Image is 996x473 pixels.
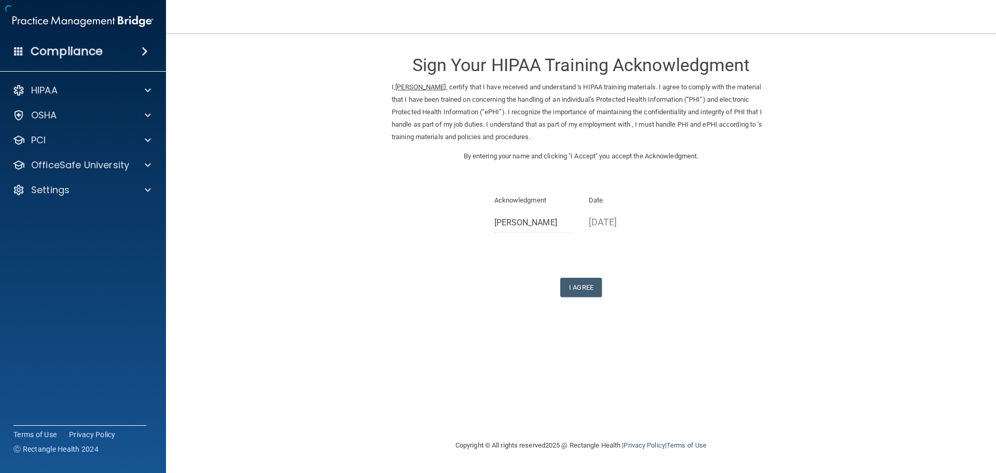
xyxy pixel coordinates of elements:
[392,81,770,143] p: I, , certify that I have received and understand 's HIPAA training materials. I agree to comply w...
[69,429,116,440] a: Privacy Policy
[494,213,574,233] input: Full Name
[12,11,154,32] img: PMB logo
[667,441,707,449] a: Terms of Use
[31,184,70,196] p: Settings
[12,134,151,146] a: PCI
[624,441,665,449] a: Privacy Policy
[12,84,151,97] a: HIPAA
[12,184,151,196] a: Settings
[589,194,668,207] p: Date
[494,194,574,207] p: Acknowledgment
[392,150,770,163] p: By entering your name and clicking "I Accept" you accept the Acknowledgment.
[13,444,99,454] span: Ⓒ Rectangle Health 2024
[13,429,57,440] a: Terms of Use
[589,213,668,231] p: [DATE]
[395,83,446,91] ins: [PERSON_NAME]
[31,44,103,59] h4: Compliance
[560,278,602,297] button: I Agree
[12,109,151,121] a: OSHA
[31,159,129,171] p: OfficeSafe University
[31,84,58,97] p: HIPAA
[392,56,770,75] h3: Sign Your HIPAA Training Acknowledgment
[392,429,770,462] div: Copyright © All rights reserved 2025 @ Rectangle Health | |
[12,159,151,171] a: OfficeSafe University
[31,134,46,146] p: PCI
[31,109,57,121] p: OSHA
